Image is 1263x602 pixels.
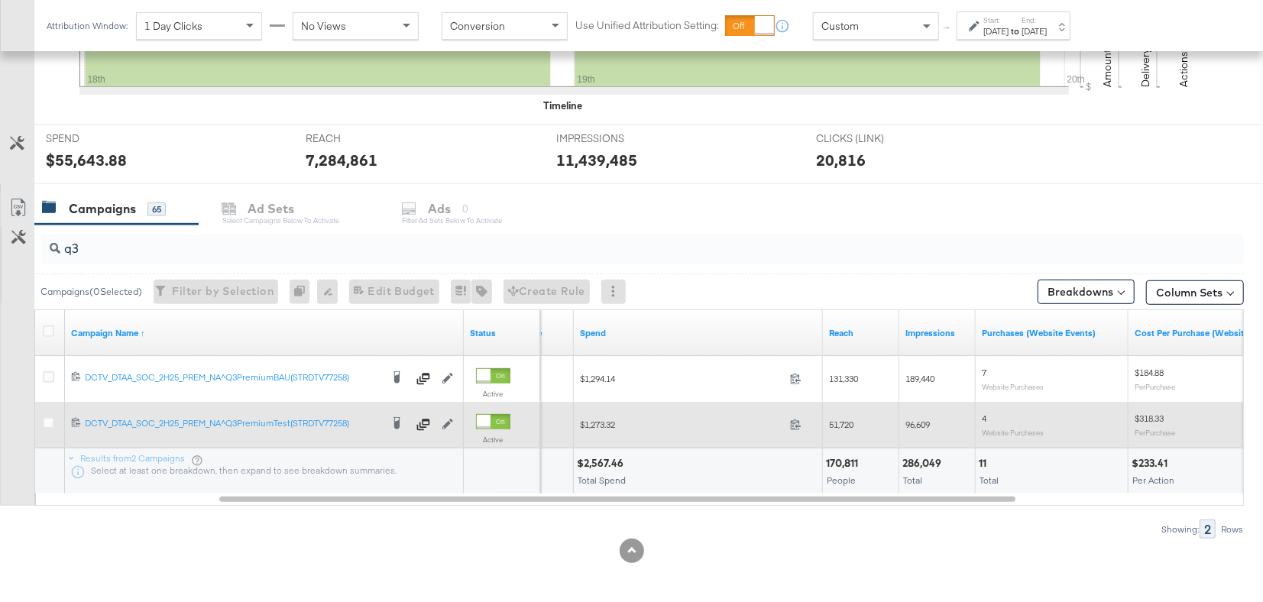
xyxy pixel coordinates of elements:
[980,474,999,486] span: Total
[85,371,381,387] a: DCTV_DTAA_SOC_2H25_PREM_NA^Q3PremiumBAU(STRDTV77258)
[1146,280,1244,305] button: Column Sets
[46,131,160,146] span: SPEND
[1135,382,1175,391] sub: Per Purchase
[290,280,317,304] div: 0
[905,419,930,430] span: 96,609
[85,371,381,384] div: DCTV_DTAA_SOC_2H25_PREM_NA^Q3PremiumBAU(STRDTV77258)
[982,367,986,378] span: 7
[301,19,346,33] span: No Views
[543,99,582,113] div: Timeline
[816,149,866,171] div: 20,816
[903,474,922,486] span: Total
[905,373,934,384] span: 189,440
[1132,474,1174,486] span: Per Action
[69,200,136,218] div: Campaigns
[556,131,671,146] span: IMPRESSIONS
[575,18,719,33] label: Use Unified Attribution Setting:
[1038,280,1135,304] button: Breakdowns
[85,417,381,429] div: DCTV_DTAA_SOC_2H25_PREM_NA^Q3PremiumTest(STRDTV77258)
[979,456,991,471] div: 11
[816,131,931,146] span: CLICKS (LINK)
[577,456,628,471] div: $2,567.46
[306,149,377,171] div: 7,284,861
[46,149,127,171] div: $55,643.88
[1009,25,1022,37] strong: to
[476,435,510,445] label: Active
[983,15,1009,25] label: Start:
[580,373,784,384] span: $1,294.14
[829,327,893,339] a: The number of people your ad was served to.
[40,285,142,299] div: Campaigns ( 0 Selected)
[982,382,1044,391] sub: Website Purchases
[905,327,970,339] a: The number of times your ad was served. On mobile apps an ad is counted as served the first time ...
[46,21,128,31] div: Attribution Window:
[1138,48,1152,87] text: Delivery
[578,474,626,486] span: Total Spend
[85,417,381,432] a: DCTV_DTAA_SOC_2H25_PREM_NA^Q3PremiumTest(STRDTV77258)
[902,456,946,471] div: 286,049
[1132,456,1172,471] div: $233.41
[306,131,420,146] span: REACH
[1161,524,1200,535] div: Showing:
[982,413,986,424] span: 4
[556,149,637,171] div: 11,439,485
[71,327,458,339] a: Your campaign name.
[941,26,955,31] span: ↑
[829,419,853,430] span: 51,720
[1022,15,1047,25] label: End:
[1135,367,1164,378] span: $184.88
[1135,413,1164,424] span: $318.33
[1220,524,1244,535] div: Rows
[1200,519,1216,539] div: 2
[983,25,1009,37] div: [DATE]
[821,19,859,33] span: Custom
[450,19,505,33] span: Conversion
[827,474,856,486] span: People
[580,419,784,430] span: $1,273.32
[144,19,202,33] span: 1 Day Clicks
[829,373,858,384] span: 131,330
[476,389,510,399] label: Active
[1135,428,1175,437] sub: Per Purchase
[826,456,863,471] div: 170,811
[1177,51,1190,87] text: Actions
[60,228,1135,257] input: Search Campaigns by Name, ID or Objective
[1022,25,1047,37] div: [DATE]
[982,327,1122,339] a: The number of times a purchase was made tracked by your Custom Audience pixel on your website aft...
[147,202,166,216] div: 65
[580,327,817,339] a: The total amount spent to date.
[470,327,534,339] a: Shows the current state of your Ad Campaign.
[1100,20,1114,87] text: Amount (USD)
[982,428,1044,437] sub: Website Purchases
